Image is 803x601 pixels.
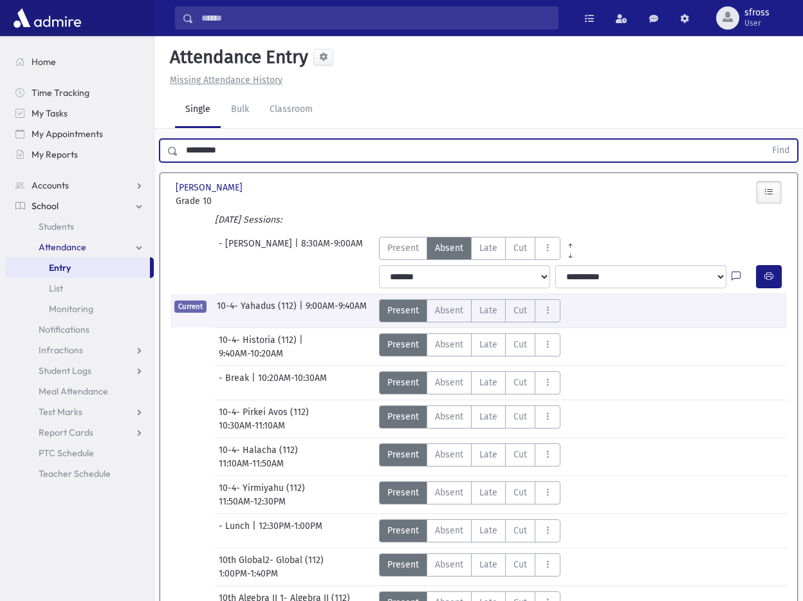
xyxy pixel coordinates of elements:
a: Entry [5,257,150,278]
span: Meal Attendance [39,385,108,397]
div: AttTypes [379,443,560,467]
a: All Later [560,247,580,257]
span: 10:30AM-11:10AM [219,419,285,432]
span: | [295,237,301,260]
span: Late [479,448,497,461]
span: Absent [435,558,463,571]
i: [DATE] Sessions: [215,214,282,225]
div: AttTypes [379,237,580,260]
span: Late [479,304,497,317]
span: My Tasks [32,107,68,119]
span: Present [387,486,419,499]
span: [PERSON_NAME] [176,181,245,194]
span: Cut [513,524,527,537]
span: 9:40AM-10:20AM [219,347,283,360]
a: Report Cards [5,422,154,443]
span: sfross [744,8,770,18]
span: | [252,519,259,542]
span: Absent [435,304,463,317]
span: Absent [435,338,463,351]
a: Meal Attendance [5,381,154,402]
img: AdmirePro [10,5,84,31]
div: AttTypes [379,333,560,356]
span: 10-4- Pirkei Avos (112) [219,405,311,419]
a: My Reports [5,144,154,165]
span: Present [387,376,419,389]
span: 10-4- Yirmiyahu (112) [219,481,308,495]
span: Students [39,221,74,232]
span: Entry [49,262,71,273]
span: Test Marks [39,406,82,418]
span: Cut [513,486,527,499]
span: - Break [219,371,252,394]
a: My Tasks [5,103,154,124]
span: My Appointments [32,128,103,140]
h5: Attendance Entry [165,46,308,68]
span: 10-4- Halacha (112) [219,443,300,457]
span: Late [479,486,497,499]
span: Cut [513,448,527,461]
span: Student Logs [39,365,91,376]
span: Present [387,448,419,461]
span: Present [387,558,419,571]
span: - Lunch [219,519,252,542]
span: Cut [513,410,527,423]
span: Present [387,304,419,317]
div: AttTypes [379,481,560,504]
span: Notifications [39,324,89,335]
span: 11:10AM-11:50AM [219,457,284,470]
span: 10th Global2- Global (112) [219,553,326,567]
span: Monitoring [49,303,93,315]
span: | [252,371,258,394]
span: Late [479,376,497,389]
div: AttTypes [379,519,560,542]
span: Home [32,56,56,68]
span: Cut [513,304,527,317]
a: Teacher Schedule [5,463,154,484]
span: Cut [513,376,527,389]
u: Missing Attendance History [170,75,282,86]
div: AttTypes [379,553,560,577]
span: | [299,333,306,347]
button: Find [764,140,797,162]
span: Report Cards [39,427,93,438]
span: 8:30AM-9:00AM [301,237,363,260]
span: 12:30PM-1:00PM [259,519,322,542]
a: Home [5,51,154,72]
span: Present [387,524,419,537]
span: Absent [435,410,463,423]
span: 1:00PM-1:40PM [219,567,278,580]
span: Accounts [32,180,69,191]
a: Attendance [5,237,154,257]
span: Absent [435,241,463,255]
span: List [49,282,63,294]
a: School [5,196,154,216]
span: Present [387,338,419,351]
span: Late [479,241,497,255]
span: Infractions [39,344,83,356]
span: Cut [513,558,527,571]
span: My Reports [32,149,78,160]
span: Present [387,241,419,255]
span: PTC Schedule [39,447,94,459]
span: 10:20AM-10:30AM [258,371,327,394]
a: Test Marks [5,402,154,422]
a: Time Tracking [5,82,154,103]
a: Student Logs [5,360,154,381]
a: Students [5,216,154,237]
a: Single [175,92,221,128]
span: 11:50AM-12:30PM [219,495,286,508]
span: Late [479,410,497,423]
span: School [32,200,59,212]
a: My Appointments [5,124,154,144]
span: Late [479,338,497,351]
a: Monitoring [5,299,154,319]
input: Search [194,6,558,30]
span: Grade 10 [176,194,266,208]
a: Bulk [221,92,259,128]
span: - [PERSON_NAME] [219,237,295,260]
a: Classroom [259,92,323,128]
span: Current [174,300,207,313]
div: AttTypes [379,371,560,394]
span: Time Tracking [32,87,89,98]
